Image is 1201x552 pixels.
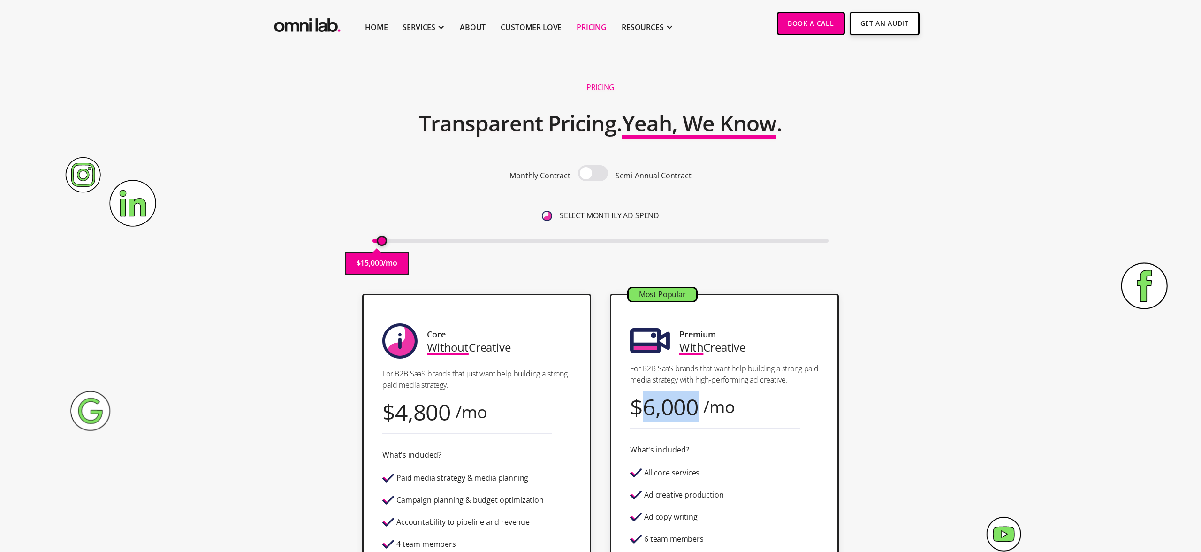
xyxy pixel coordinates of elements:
[622,108,776,138] span: Yeah, We Know
[629,288,696,301] div: Most Popular
[679,341,745,353] div: Creative
[383,257,397,269] p: /mo
[396,540,456,548] div: 4 team members
[382,368,571,391] p: For B2B SaaS brands that just want help building a strong paid media strategy.
[396,474,528,482] div: Paid media strategy & media planning
[679,339,703,355] span: With
[630,400,643,413] div: $
[643,400,699,413] div: 6,000
[501,22,562,33] a: Customer Love
[456,406,487,418] div: /mo
[272,12,342,35] img: Omni Lab: B2B SaaS Demand Generation Agency
[622,22,664,33] div: RESOURCES
[560,209,659,222] p: SELECT MONTHLY AD SPEND
[419,105,782,142] h2: Transparent Pricing. .
[586,83,615,92] h1: Pricing
[577,22,607,33] a: Pricing
[644,513,698,521] div: Ad copy writing
[272,12,342,35] a: home
[382,406,395,418] div: $
[427,339,469,355] span: Without
[427,328,445,341] div: Core
[777,12,845,35] a: Book a Call
[616,169,692,182] p: Semi-Annual Contract
[460,22,486,33] a: About
[703,400,735,413] div: /mo
[357,257,361,269] p: $
[644,535,704,543] div: 6 team members
[630,363,819,385] p: For B2B SaaS brands that want help building a strong paid media strategy with high-performing ad ...
[382,449,441,461] div: What's included?
[360,257,383,269] p: 15,000
[644,469,699,477] div: All core services
[509,169,570,182] p: Monthly Contract
[396,496,544,504] div: Campaign planning & budget optimization
[427,341,511,353] div: Creative
[679,328,716,341] div: Premium
[1033,444,1201,552] iframe: Chat Widget
[542,211,552,221] img: 6410812402e99d19b372aa32_omni-nav-info.svg
[850,12,920,35] a: Get An Audit
[403,22,435,33] div: SERVICES
[396,518,530,526] div: Accountability to pipeline and revenue
[630,444,689,456] div: What's included?
[395,406,451,418] div: 4,800
[644,491,723,499] div: Ad creative production
[365,22,388,33] a: Home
